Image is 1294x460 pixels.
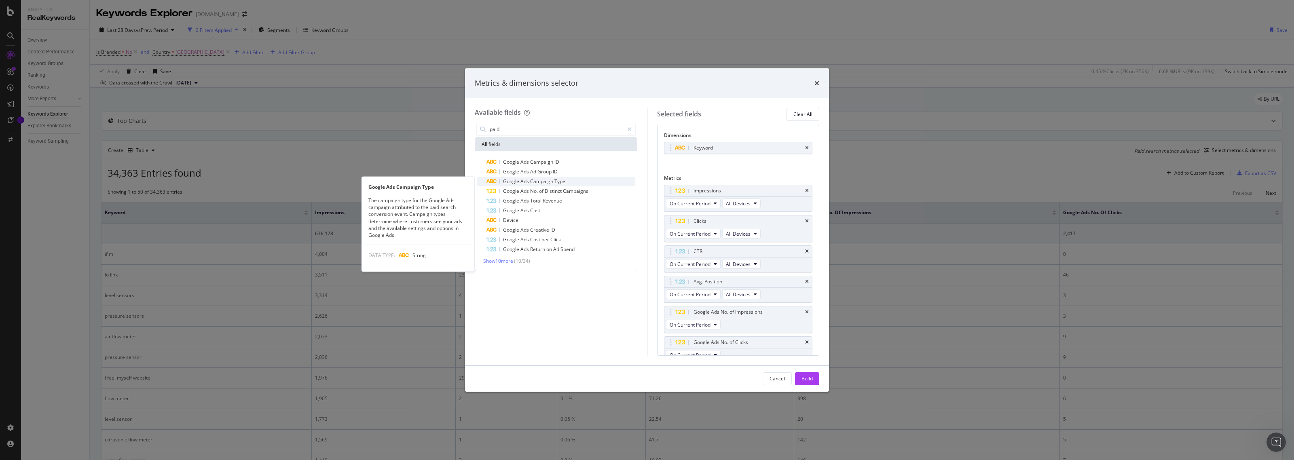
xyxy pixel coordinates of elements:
span: Ads [520,168,530,175]
span: of [539,188,545,194]
button: Clear All [787,108,819,121]
span: Ad [530,168,537,175]
div: Metrics & dimensions selector [475,78,578,89]
span: Total [530,197,543,204]
div: Google Ads No. of ImpressionstimesOn Current Period [664,306,813,333]
span: Type [554,178,565,185]
iframe: Intercom live chat [1267,433,1286,452]
span: Google [503,188,520,194]
button: On Current Period [666,198,721,208]
button: All Devices [722,289,761,299]
div: Google Ads No. of ClickstimesOn Current Period [664,336,813,363]
span: Click [550,236,561,243]
span: On Current Period [670,261,710,268]
span: All Devices [726,230,751,237]
span: Spend [560,246,575,253]
div: Metrics [664,175,813,185]
div: times [805,310,809,314]
span: Distinct [545,188,563,194]
button: On Current Period [666,289,721,299]
span: Return [530,246,546,253]
span: per [541,236,550,243]
div: times [805,188,809,193]
span: All Devices [726,291,751,298]
span: Google [503,197,520,204]
button: On Current Period [666,350,721,360]
div: Build [801,375,813,382]
span: Google [503,168,520,175]
input: Search by field name [489,123,624,135]
div: CTR [694,247,702,255]
span: All Devices [726,200,751,207]
div: Avg. Position [694,278,722,286]
span: Campaigns [563,188,588,194]
span: Show 10 more [483,257,513,264]
div: Clicks [694,217,706,225]
div: modal [465,68,829,392]
span: Google [503,178,520,185]
button: On Current Period [666,259,721,269]
div: Keyword [694,144,713,152]
span: On Current Period [670,321,710,328]
span: Ads [520,188,530,194]
div: times [814,78,819,89]
div: Keywordtimes [664,142,813,154]
div: Impressions [694,187,721,195]
div: Avg. PositiontimesOn Current PeriodAll Devices [664,276,813,303]
span: Ads [520,207,530,214]
span: On Current Period [670,230,710,237]
span: Google [503,226,520,233]
span: Ads [520,158,530,165]
div: times [805,146,809,150]
div: Google Ads No. of Clicks [694,338,748,346]
div: times [805,219,809,224]
div: Selected fields [657,110,701,119]
span: ( 10 / 34 ) [514,257,530,264]
div: times [805,279,809,284]
span: On Current Period [670,291,710,298]
div: CTRtimesOn Current PeriodAll Devices [664,245,813,272]
button: All Devices [722,229,761,238]
span: Google [503,236,520,243]
span: Campaign [530,158,554,165]
span: All Devices [726,261,751,268]
div: All fields [475,138,637,151]
span: No. [530,188,539,194]
div: times [805,340,809,345]
span: Ads [520,197,530,204]
button: On Current Period [666,320,721,329]
span: Group [537,168,553,175]
span: Device [503,217,518,224]
span: Google [503,158,520,165]
button: On Current Period [666,229,721,238]
button: All Devices [722,259,761,269]
div: ImpressionstimesOn Current PeriodAll Devices [664,185,813,212]
span: Revenue [543,197,562,204]
span: Google [503,207,520,214]
span: ID [553,168,558,175]
div: ClickstimesOn Current PeriodAll Devices [664,215,813,242]
span: Ads [520,246,530,253]
div: Clear All [793,111,812,118]
span: on [546,246,553,253]
button: All Devices [722,198,761,208]
div: Google Ads No. of Impressions [694,308,763,316]
button: Cancel [763,372,792,385]
div: times [805,249,809,254]
div: The campaign type for the Google Ads campaign attributed to the paid search conversion event. Cam... [362,197,474,238]
div: Dimensions [664,132,813,142]
span: Ads [520,236,530,243]
span: ID [550,226,555,233]
span: Creative [530,226,550,233]
span: Google [503,246,520,253]
span: ID [554,158,559,165]
span: On Current Period [670,352,710,359]
span: On Current Period [670,200,710,207]
div: Cancel [770,375,785,382]
span: Ads [520,178,530,185]
button: Build [795,372,819,385]
span: Cost [530,236,541,243]
span: Ads [520,226,530,233]
span: Campaign [530,178,554,185]
span: Cost [530,207,540,214]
